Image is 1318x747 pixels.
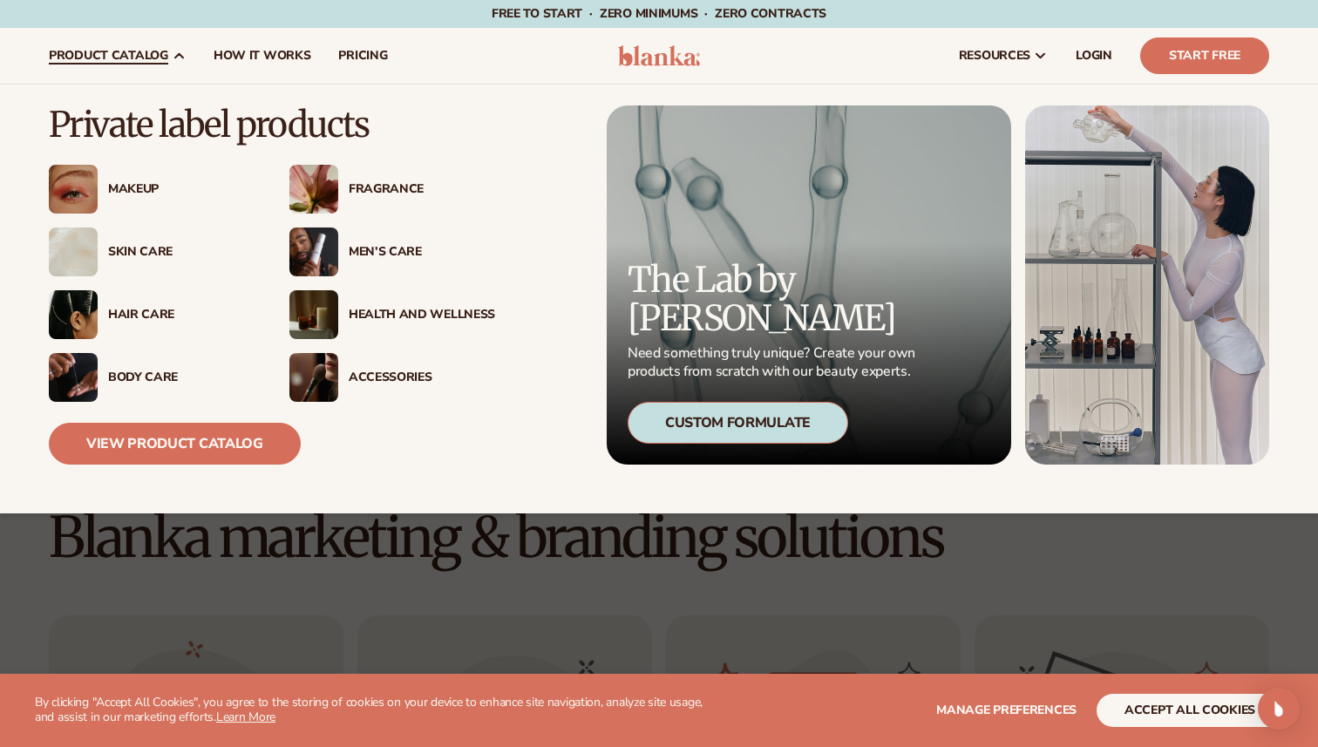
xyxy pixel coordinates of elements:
[289,353,495,402] a: Female with makeup brush. Accessories
[618,45,701,66] img: logo
[200,28,325,84] a: How It Works
[1258,688,1300,730] div: Open Intercom Messenger
[108,308,255,323] div: Hair Care
[35,28,200,84] a: product catalog
[1062,28,1126,84] a: LOGIN
[324,28,401,84] a: pricing
[1076,49,1112,63] span: LOGIN
[49,353,98,402] img: Male hand applying moisturizer.
[289,165,338,214] img: Pink blooming flower.
[628,402,848,444] div: Custom Formulate
[289,227,338,276] img: Male holding moisturizer bottle.
[49,353,255,402] a: Male hand applying moisturizer. Body Care
[49,227,255,276] a: Cream moisturizer swatch. Skin Care
[289,290,338,339] img: Candles and incense on table.
[108,245,255,260] div: Skin Care
[628,261,921,337] p: The Lab by [PERSON_NAME]
[289,290,495,339] a: Candles and incense on table. Health And Wellness
[1140,37,1269,74] a: Start Free
[1025,105,1269,465] img: Female in lab with equipment.
[35,696,715,725] p: By clicking "Accept All Cookies", you agree to the storing of cookies on your device to enhance s...
[289,353,338,402] img: Female with makeup brush.
[289,165,495,214] a: Pink blooming flower. Fragrance
[49,105,495,144] p: Private label products
[607,105,1011,465] a: Microscopic product formula. The Lab by [PERSON_NAME] Need something truly unique? Create your ow...
[49,165,98,214] img: Female with glitter eye makeup.
[49,290,98,339] img: Female hair pulled back with clips.
[349,245,495,260] div: Men’s Care
[628,344,921,381] p: Need something truly unique? Create your own products from scratch with our beauty experts.
[349,182,495,197] div: Fragrance
[349,308,495,323] div: Health And Wellness
[349,370,495,385] div: Accessories
[214,49,311,63] span: How It Works
[1097,694,1283,727] button: accept all cookies
[959,49,1030,63] span: resources
[108,182,255,197] div: Makeup
[49,423,301,465] a: View Product Catalog
[216,709,275,725] a: Learn More
[338,49,387,63] span: pricing
[49,49,168,63] span: product catalog
[49,227,98,276] img: Cream moisturizer swatch.
[49,290,255,339] a: Female hair pulled back with clips. Hair Care
[49,165,255,214] a: Female with glitter eye makeup. Makeup
[936,694,1077,727] button: Manage preferences
[289,227,495,276] a: Male holding moisturizer bottle. Men’s Care
[108,370,255,385] div: Body Care
[945,28,1062,84] a: resources
[936,702,1077,718] span: Manage preferences
[492,5,826,22] span: Free to start · ZERO minimums · ZERO contracts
